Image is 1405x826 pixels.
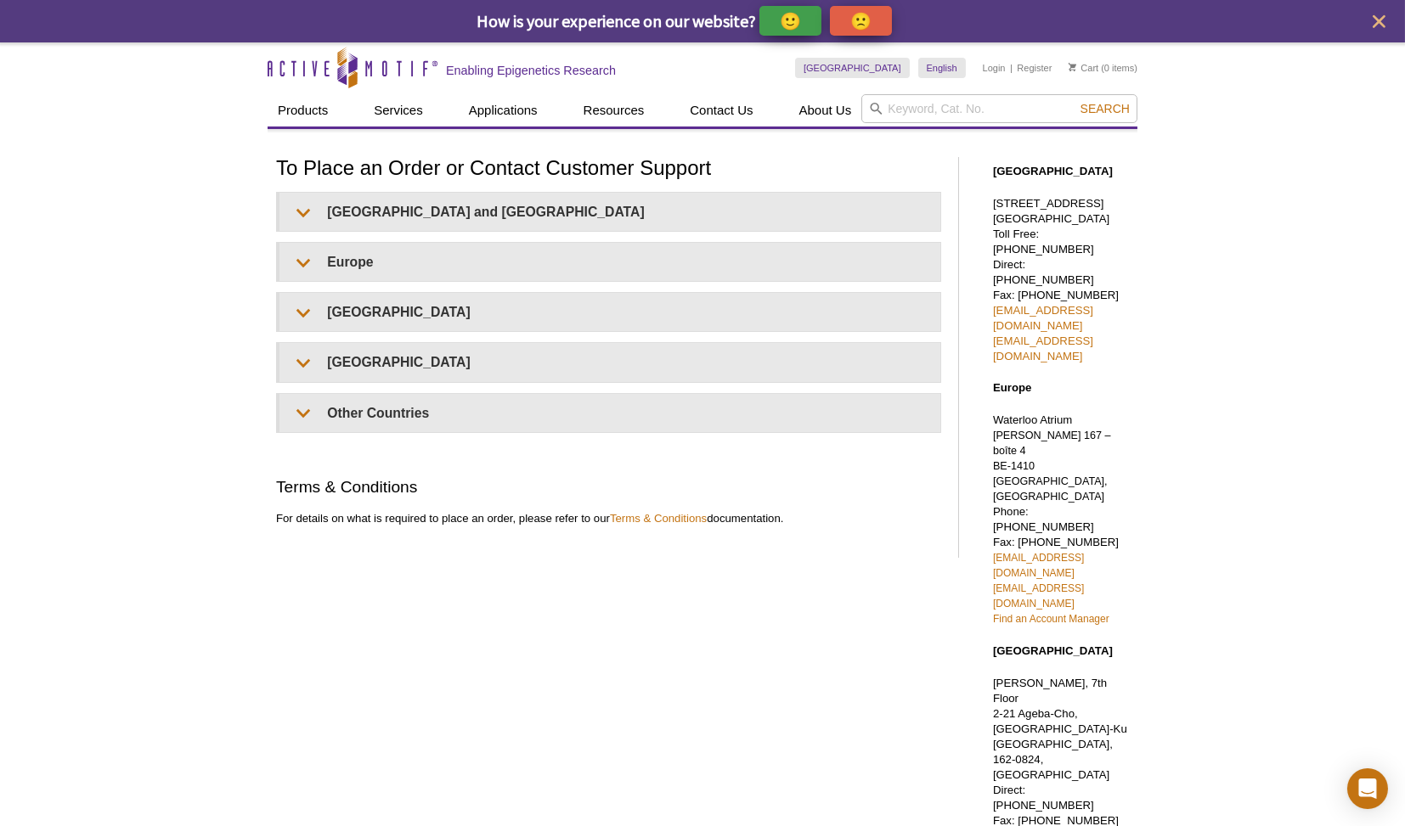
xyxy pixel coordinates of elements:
[279,394,940,432] summary: Other Countries
[1347,768,1388,809] div: Open Intercom Messenger
[477,10,756,31] span: How is your experience on our website?
[993,196,1129,364] p: [STREET_ADDRESS] [GEOGRAPHIC_DATA] Toll Free: [PHONE_NUMBER] Direct: [PHONE_NUMBER] Fax: [PHONE_N...
[850,10,872,31] p: 🙁
[993,413,1129,627] p: Waterloo Atrium Phone: [PHONE_NUMBER] Fax: [PHONE_NUMBER]
[993,304,1093,332] a: [EMAIL_ADDRESS][DOMAIN_NAME]
[993,644,1113,657] strong: [GEOGRAPHIC_DATA]
[459,94,548,126] a: Applications
[993,582,1084,610] a: [EMAIL_ADDRESS][DOMAIN_NAME]
[861,94,1137,123] input: Keyword, Cat. No.
[276,511,941,526] p: For details on what is required to place an order, please refer to our documentation.
[268,94,338,126] a: Products
[795,58,910,78] a: [GEOGRAPHIC_DATA]
[993,430,1111,503] span: [PERSON_NAME] 167 – boîte 4 BE-1410 [GEOGRAPHIC_DATA], [GEOGRAPHIC_DATA]
[993,165,1113,177] strong: [GEOGRAPHIC_DATA]
[993,334,1093,362] a: [EMAIL_ADDRESS][DOMAIN_NAME]
[279,343,940,381] summary: [GEOGRAPHIC_DATA]
[993,381,1031,394] strong: Europe
[780,10,801,31] p: 🙂
[993,552,1084,579] a: [EMAIL_ADDRESS][DOMAIN_NAME]
[1069,63,1076,71] img: Your Cart
[276,157,941,182] h1: To Place an Order or Contact Customer Support
[279,193,940,231] summary: [GEOGRAPHIC_DATA] and [GEOGRAPHIC_DATA]
[918,58,966,78] a: English
[276,475,941,498] h2: Terms & Conditions
[1069,62,1098,74] a: Cart
[789,94,862,126] a: About Us
[573,94,655,126] a: Resources
[446,63,616,78] h2: Enabling Epigenetics Research
[279,243,940,281] summary: Europe
[364,94,433,126] a: Services
[279,293,940,331] summary: [GEOGRAPHIC_DATA]
[1017,62,1052,74] a: Register
[993,613,1109,625] a: Find an Account Manager
[983,62,1006,74] a: Login
[1081,102,1130,115] span: Search
[680,94,763,126] a: Contact Us
[1368,11,1390,32] button: close
[610,512,707,525] a: Terms & Conditions
[1075,101,1135,116] button: Search
[1069,58,1137,78] li: (0 items)
[1010,58,1013,78] li: |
